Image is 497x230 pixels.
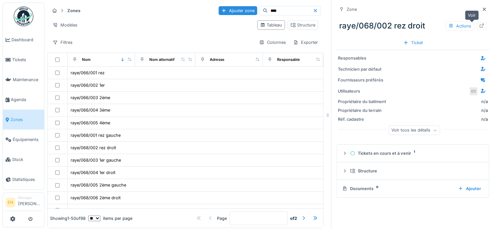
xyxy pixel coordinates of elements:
div: Structure [350,168,481,174]
div: Tickets en cours et à venir [350,150,481,156]
div: Ajouter [456,184,484,193]
a: Agenda [3,90,44,110]
div: Fournisseurs préférés [338,77,387,83]
div: raye/068/004 1er droit [71,169,115,176]
strong: of 2 [290,215,297,221]
div: Ajouter zone [219,6,257,15]
a: Statistiques [3,169,44,189]
div: Réf. cadastre [338,116,387,122]
span: Stock [12,156,41,163]
div: raye/066/003 2ème [71,95,110,101]
div: Voir tous les détails [389,126,440,135]
span: Tickets [12,57,41,63]
div: raye/068/001 rez gauche [71,132,121,138]
div: Technicien par défaut [338,66,387,72]
div: raye/066/001 rez [71,70,105,76]
div: n/a [389,116,488,122]
div: raye/066/004 3ème [71,107,110,113]
div: items per page [88,215,132,221]
div: raye/066/005 4ème [71,120,110,126]
strong: Zones [65,8,83,14]
li: EN [6,198,15,207]
div: raye/068/007 3ème gauche [71,207,126,213]
div: Tableau [260,22,282,28]
div: raye/068/002 rez droit [337,17,489,34]
summary: Tickets en cours et à venir1 [340,147,486,159]
a: Tickets [3,50,44,70]
div: Ticket [401,38,425,47]
div: ED [469,87,478,96]
div: Filtres [50,38,75,47]
div: Documents [342,186,453,192]
a: Dashboard [3,30,44,50]
div: Actions [445,21,474,31]
div: Responsables [338,55,387,61]
div: n/a [389,107,488,114]
img: Badge_color-CXgf-gQk.svg [14,7,33,26]
div: Manager [18,195,41,200]
div: Structure [290,22,315,28]
div: raye/068/006 2ème droit [71,195,121,201]
summary: Documents0Ajouter [340,183,486,195]
span: Équipements [13,136,41,143]
div: n/a [481,98,488,105]
div: Propriétaire du batiment [338,98,387,105]
li: [PERSON_NAME] [18,195,41,209]
div: Adresse [210,57,224,62]
div: Modèles [50,20,80,30]
a: Stock [3,150,44,169]
div: Page [217,215,227,221]
span: Dashboard [11,37,41,43]
div: Exporter [290,38,321,47]
span: Zones [10,116,41,123]
div: Utilisateurs [338,88,387,94]
div: Voir [465,10,479,20]
span: Maintenance [13,77,41,83]
div: Zone [347,6,357,12]
span: Statistiques [12,176,41,183]
div: raye/066/002 1er [71,82,105,88]
a: EN Manager[PERSON_NAME] [6,195,41,211]
div: Nom alternatif [149,57,174,62]
a: Maintenance [3,70,44,90]
div: raye/068/005 2ème gauche [71,182,126,188]
div: Showing 1 - 50 of 98 [50,215,86,221]
div: Propriétaire du terrain [338,107,387,114]
div: raye/068/002 rez droit [71,145,116,151]
summary: Structure [340,165,486,177]
div: Colonnes [256,38,289,47]
div: raye/068/003 1er gauche [71,157,121,163]
span: Agenda [11,97,41,103]
div: Responsable [277,57,300,62]
a: Zones [3,110,44,130]
div: Nom [82,57,91,62]
a: Équipements [3,130,44,150]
